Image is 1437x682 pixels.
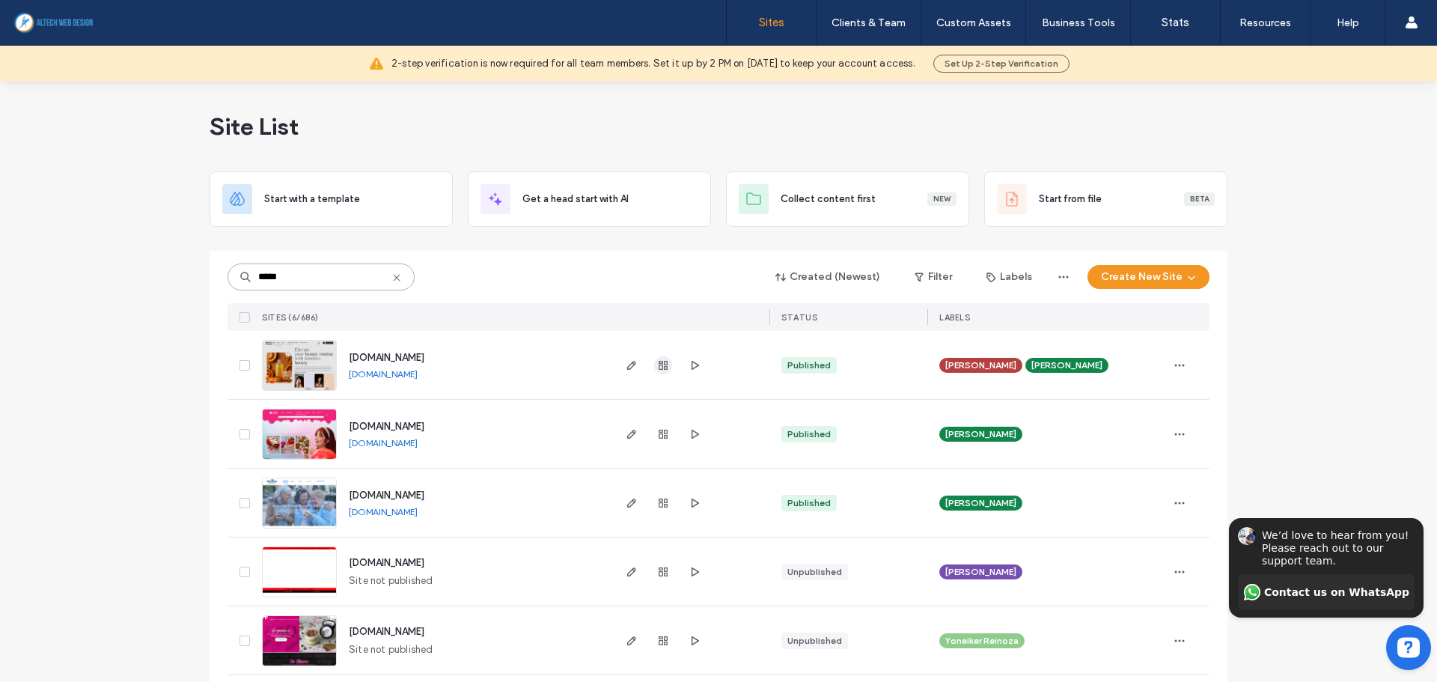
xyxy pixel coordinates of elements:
iframe: OpenWidget widget [1209,429,1437,682]
span: Site not published [349,642,433,657]
a: [DOMAIN_NAME] [349,626,424,637]
div: Collect content firstNew [726,171,969,227]
div: Get a head start with AI [468,171,711,227]
span: Get a head start with AI [522,192,629,207]
span: [PERSON_NAME] [945,359,1016,372]
div: Start with a template [210,171,453,227]
div: New [927,192,957,206]
div: Start from fileBeta [984,171,1227,227]
span: Start from file [1039,192,1102,207]
button: Create New Site [1087,265,1209,289]
span: SITES (6/686) [262,312,319,323]
label: Resources [1239,16,1291,29]
label: Business Tools [1042,16,1115,29]
div: Published [787,496,831,510]
a: [DOMAIN_NAME] [349,506,418,517]
div: Beta [1184,192,1215,206]
label: Help [1337,16,1359,29]
span: 2-step verification is now required for all team members. Set it up by 2 PM on [DATE] to keep you... [391,56,915,71]
label: Stats [1162,16,1189,29]
span: [PERSON_NAME] [945,427,1016,441]
label: Clients & Team [832,16,906,29]
span: LABELS [939,312,970,323]
span: Site not published [349,573,433,588]
button: Set Up 2-Step Verification [933,55,1070,73]
div: Unpublished [787,634,842,648]
label: Custom Assets [936,16,1011,29]
a: [DOMAIN_NAME] [349,557,424,568]
a: [DOMAIN_NAME] [349,421,424,432]
span: Start with a template [264,192,360,207]
a: [DOMAIN_NAME] [349,490,424,501]
label: Sites [759,16,784,29]
div: Published [787,359,831,372]
span: Site List [210,112,299,141]
a: [DOMAIN_NAME] [349,437,418,448]
a: [DOMAIN_NAME] [349,368,418,380]
div: Published [787,427,831,441]
span: [PERSON_NAME] [1031,359,1102,372]
button: Labels [973,265,1046,289]
span: STATUS [781,312,817,323]
div: Unpublished [787,565,842,579]
button: Filter [900,265,967,289]
a: [DOMAIN_NAME] [349,352,424,363]
span: Collect content first [781,192,876,207]
button: Created (Newest) [763,265,894,289]
span: Yoneiker Reinoza [945,634,1019,648]
span: [PERSON_NAME] [945,496,1016,510]
span: [PERSON_NAME] [945,565,1016,579]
